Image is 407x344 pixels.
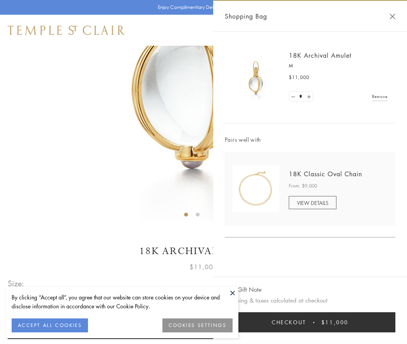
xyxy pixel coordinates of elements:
[158,3,246,11] p: Enjoy Complimentary Delivery & Returns
[289,74,309,81] span: $11,000
[297,199,328,206] span: VIEW DETAILS
[289,51,352,60] a: 18K Archival Amulet
[289,92,297,101] a: Set quantity to 0
[225,296,395,305] p: Shipping & taxes calculated at checkout
[289,62,388,70] p: M
[225,135,395,144] span: Pairs well with
[272,318,306,327] span: Checkout
[12,318,88,332] button: ACCEPT ALL COOKIES
[390,14,395,19] button: Close Shopping Bag
[225,312,395,332] button: Checkout $11,000
[8,26,125,35] img: Temple St. Clair
[233,165,279,212] img: N88865-OV18
[305,92,312,101] a: Set quantity to 2
[372,92,388,101] a: Remove
[321,318,348,327] span: $11,000
[12,293,233,311] div: By clicking “Accept all”, you agree that our website can store cookies on your device and disclos...
[289,182,317,190] span: From: $9,000
[8,244,399,258] h1: 18K Archival Amulet
[225,285,262,294] button: Add Gift Note
[233,54,279,101] img: 18K Archival Amulet
[8,277,25,290] span: Size:
[225,11,267,21] span: Shopping Bag
[289,170,362,178] a: 18K Classic Oval Chain
[289,196,336,209] a: VIEW DETAILS
[162,318,233,332] button: COOKIES SETTINGS
[190,262,217,272] span: $11,000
